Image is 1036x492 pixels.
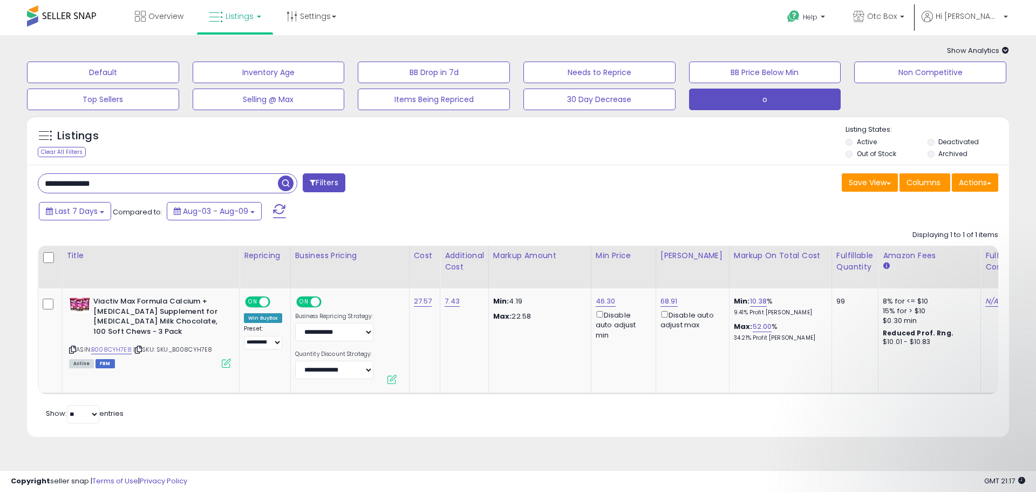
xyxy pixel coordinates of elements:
span: Overview [148,11,183,22]
label: Business Repricing Strategy: [295,313,373,320]
label: Quantity Discount Strategy: [295,351,373,358]
button: Needs to Reprice [523,62,676,83]
div: Title [66,250,235,261]
span: OFF [319,298,337,307]
a: 68.91 [660,296,678,307]
div: Repricing [244,250,286,261]
a: Help [779,2,836,35]
div: $10.01 - $10.83 [883,338,972,347]
div: ASIN: [69,296,231,367]
button: Last 7 Days [39,202,111,220]
label: Active [857,137,877,146]
a: 46.30 [596,296,616,307]
th: The percentage added to the cost of goods (COGS) that forms the calculator for Min & Max prices. [729,246,831,288]
div: 8% for <= $10 [883,296,972,306]
div: Markup Amount [493,250,587,261]
b: Reduced Prof. Rng. [883,328,953,338]
b: Max: [734,321,753,332]
span: Hi [PERSON_NAME] [936,11,1000,22]
a: N/A [985,296,998,307]
span: FBM [96,359,115,368]
a: Privacy Policy [140,476,187,486]
label: Archived [938,149,967,158]
a: Terms of Use [92,476,138,486]
p: 22.58 [493,312,583,321]
div: % [734,296,823,316]
span: OFF [269,298,286,307]
div: Win BuyBox [244,313,282,323]
div: Additional Cost [445,250,484,273]
div: 99 [836,296,870,306]
p: 34.21% Profit [PERSON_NAME] [734,334,823,342]
span: Aug-03 - Aug-09 [183,206,248,217]
strong: Max: [493,311,512,321]
button: Default [27,62,179,83]
span: Listings [226,11,254,22]
b: Min: [734,296,750,306]
div: Min Price [596,250,651,261]
i: Get Help [787,10,800,23]
span: | SKU: SKU_B008CYH7E8 [133,345,213,354]
div: 15% for > $10 [883,306,972,316]
b: Viactiv Max Formula Calcium +[MEDICAL_DATA] Supplement for [MEDICAL_DATA] Milk Chocolate, 100 Sof... [93,296,224,339]
span: Last 7 Days [55,206,98,217]
button: BB Price Below Min [689,62,841,83]
a: 27.57 [414,296,432,307]
a: B008CYH7E8 [91,345,132,354]
span: All listings currently available for purchase on Amazon [69,359,94,368]
small: Amazon Fees. [883,261,889,271]
div: Cost [414,250,436,261]
span: Show: entries [46,408,124,419]
img: 51aDU6ZPHRL._SL40_.jpg [69,296,91,313]
span: Compared to: [113,207,162,217]
div: Amazon Fees [883,250,976,261]
div: Disable auto adjust min [596,309,647,340]
strong: Copyright [11,476,50,486]
p: Listing States: [846,125,1008,135]
button: Save View [842,173,898,192]
div: seller snap | | [11,476,187,487]
button: Items Being Repriced [358,89,510,110]
button: Actions [952,173,998,192]
a: 7.43 [445,296,460,307]
span: ON [246,298,260,307]
div: Fulfillable Quantity [836,250,874,273]
div: Preset: [244,325,282,349]
div: $0.30 min [883,316,972,326]
span: ON [297,298,311,307]
div: Displaying 1 to 1 of 1 items [912,230,998,240]
span: Otc Box [867,11,897,22]
button: Aug-03 - Aug-09 [167,202,262,220]
strong: Min: [493,296,509,306]
button: Inventory Age [193,62,345,83]
button: Columns [899,173,950,192]
div: Markup on Total Cost [734,250,827,261]
a: 10.38 [750,296,767,307]
button: Selling @ Max [193,89,345,110]
div: Business Pricing [295,250,405,261]
button: 30 Day Decrease [523,89,676,110]
div: % [734,322,823,342]
button: o [689,89,841,110]
h5: Listings [57,129,99,144]
div: [PERSON_NAME] [660,250,725,261]
button: Non Competitive [854,62,1006,83]
button: Top Sellers [27,89,179,110]
p: 9.41% Profit [PERSON_NAME] [734,309,823,316]
a: Hi [PERSON_NAME] [922,11,1008,35]
label: Deactivated [938,137,979,146]
button: BB Drop in 7d [358,62,510,83]
a: 52.00 [753,321,772,332]
p: 4.19 [493,296,583,306]
div: Disable auto adjust max [660,309,721,330]
button: Filters [303,173,345,192]
div: Fulfillment Cost [985,250,1027,273]
label: Out of Stock [857,149,896,158]
div: Clear All Filters [38,147,86,157]
span: Columns [906,177,940,188]
span: Help [803,12,817,22]
span: Show Analytics [947,45,1009,56]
